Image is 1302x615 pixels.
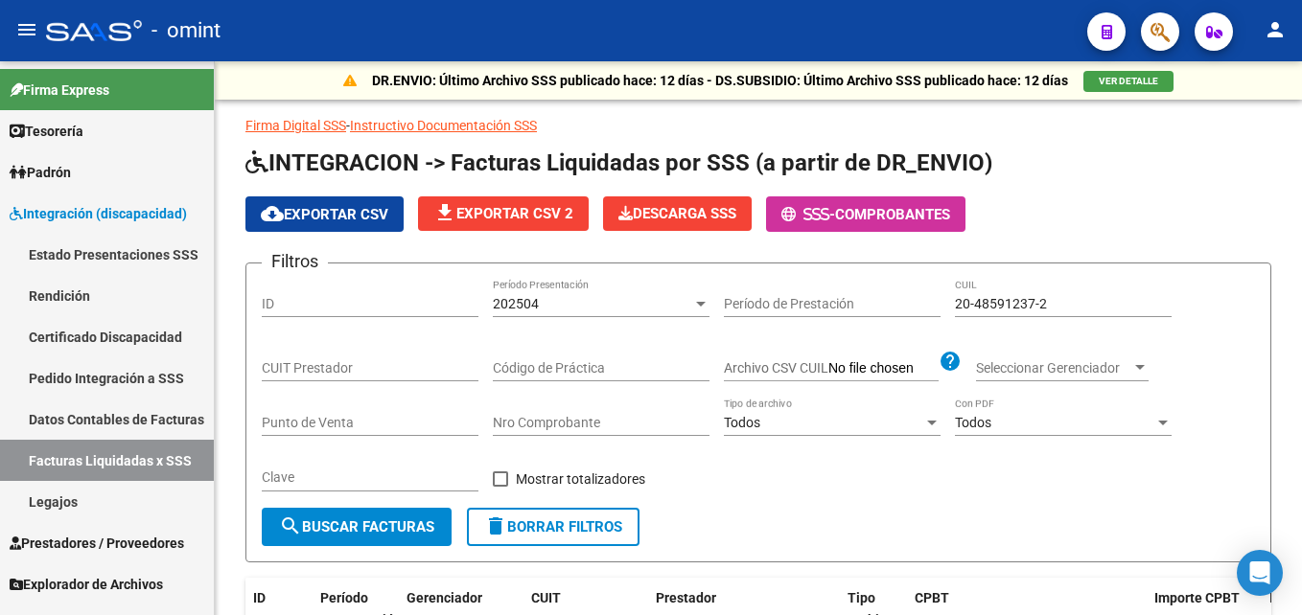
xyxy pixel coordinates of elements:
[10,80,109,101] span: Firma Express
[955,415,991,430] span: Todos
[245,149,992,176] span: INTEGRACION -> Facturas Liquidadas por SSS (a partir de DR_ENVIO)
[766,196,965,232] button: -Comprobantes
[828,360,939,377] input: Archivo CSV CUIL
[603,196,752,232] app-download-masive: Descarga masiva de comprobantes (adjuntos)
[516,467,645,490] span: Mostrar totalizadores
[724,360,828,376] span: Archivo CSV CUIL
[10,162,71,183] span: Padrón
[279,514,302,537] mat-icon: search
[245,196,404,232] button: Exportar CSV
[1237,550,1283,596] div: Open Intercom Messenger
[418,196,589,231] button: Exportar CSV 2
[10,203,187,224] span: Integración (discapacidad)
[493,296,539,311] span: 202504
[484,518,622,535] span: Borrar Filtros
[939,350,962,373] mat-icon: help
[603,196,752,231] button: Descarga SSS
[467,508,639,546] button: Borrar Filtros
[724,415,760,430] span: Todos
[10,533,184,554] span: Prestadores / Proveedores
[531,590,561,605] span: CUIT
[1264,18,1287,41] mat-icon: person
[262,248,328,275] h3: Filtros
[253,590,266,605] span: ID
[835,206,950,223] span: Comprobantes
[781,206,835,223] span: -
[245,118,346,133] a: Firma Digital SSS
[245,115,1271,136] p: -
[618,205,736,222] span: Descarga SSS
[1099,76,1158,86] span: VER DETALLE
[151,10,221,52] span: - omint
[407,590,482,605] span: Gerenciador
[372,70,1068,91] p: DR.ENVIO: Último Archivo SSS publicado hace: 12 días - DS.SUBSIDIO: Último Archivo SSS publicado ...
[261,202,284,225] mat-icon: cloud_download
[262,508,452,546] button: Buscar Facturas
[433,201,456,224] mat-icon: file_download
[10,121,83,142] span: Tesorería
[1154,590,1240,605] span: Importe CPBT
[484,514,507,537] mat-icon: delete
[15,18,38,41] mat-icon: menu
[1083,71,1174,92] button: VER DETALLE
[656,590,716,605] span: Prestador
[10,574,163,595] span: Explorador de Archivos
[279,518,434,535] span: Buscar Facturas
[976,360,1131,376] span: Seleccionar Gerenciador
[261,206,388,223] span: Exportar CSV
[433,205,573,222] span: Exportar CSV 2
[350,118,537,133] a: Instructivo Documentación SSS
[915,590,949,605] span: CPBT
